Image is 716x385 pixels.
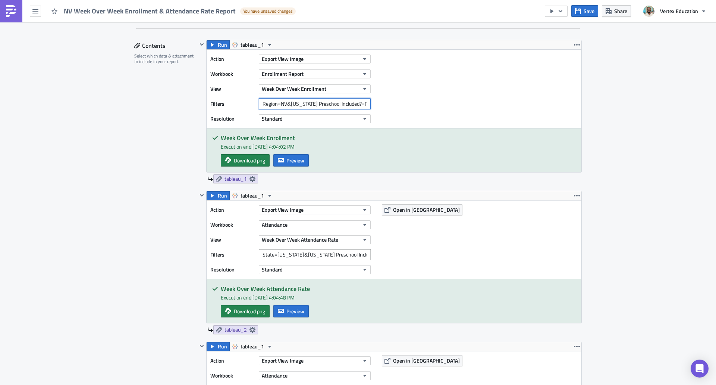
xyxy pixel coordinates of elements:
button: Run [207,40,230,49]
label: Resolution [210,113,255,124]
button: Standard [259,114,371,123]
button: tableau_1 [229,342,275,351]
span: tableau_1 [241,342,264,351]
img: PushMetrics [5,5,17,17]
label: Action [210,204,255,215]
span: Run [218,40,227,49]
a: Download png [221,154,270,167]
span: Preview [286,307,304,315]
a: tableau_2 [213,325,258,334]
button: Share [602,5,631,17]
a: tableau_1 [213,174,258,183]
span: Export View Image [262,206,304,214]
label: Action [210,355,255,366]
span: Standard [262,115,283,122]
input: Filter1=Value1&... [259,249,371,260]
button: Hide content [197,342,206,351]
button: Vertex Education [639,3,710,19]
input: Filter1=Value1&... [259,98,371,109]
button: tableau_1 [229,40,275,49]
span: tableau_2 [224,326,247,333]
div: Contents [134,40,197,51]
a: Enrollment Report [3,19,48,25]
button: Export View Image [259,205,371,214]
button: Open in [GEOGRAPHIC_DATA] [382,204,462,215]
span: Vertex Education [660,7,698,15]
button: Attendance [259,220,371,229]
span: Run [218,191,227,200]
button: Week Over Week Enrollment [259,84,371,93]
span: tableau_1 [241,40,264,49]
span: Download png [234,156,265,164]
span: Run [218,342,227,351]
label: View [210,234,255,245]
button: Open in [GEOGRAPHIC_DATA] [382,355,462,366]
div: Execution end: [DATE] 4:04:48 PM [221,294,576,301]
button: Save [571,5,598,17]
label: Resolution [210,264,255,275]
span: Open in [GEOGRAPHIC_DATA] [393,206,460,214]
p: Attached are the NV Week-Over-Week Enrollment and Attendance Rate report, along with information ... [3,3,356,9]
span: Download png [234,307,265,315]
span: Attendance [262,372,288,379]
h5: Week Over Week Enrollment [221,135,576,141]
button: Enrollment Report [259,69,371,78]
span: Save [584,7,594,15]
img: Avatar [643,5,655,18]
button: Run [207,191,230,200]
label: Filters [210,98,255,109]
button: Preview [273,154,309,167]
span: Standard [262,266,283,273]
span: Week Over Week Attendance Rate [262,236,338,243]
span: tableau_1 [224,176,247,182]
button: Standard [259,265,371,274]
label: Action [210,53,255,65]
span: tableau_1 [241,191,264,200]
label: View [210,83,255,94]
button: Run [207,342,230,351]
span: You have unsaved changes [243,8,293,14]
button: Export View Image [259,55,371,63]
span: Open in [GEOGRAPHIC_DATA] [393,357,460,364]
div: Select which data & attachment to include in your report. [134,53,197,65]
h5: Week Over Week Attendance Rate [221,286,576,292]
button: Hide content [197,40,206,49]
span: Share [614,7,627,15]
label: Filters [210,249,255,260]
button: Attendance [259,371,371,380]
a: Download png [221,305,270,317]
label: Workbook [210,219,255,230]
body: Rich Text Area. Press ALT-0 for help. [3,3,356,34]
div: Execution end: [DATE] 4:04:02 PM [221,143,576,150]
label: Workbook [210,68,255,80]
button: Export View Image [259,356,371,365]
span: Export View Image [262,357,304,364]
div: Open Intercom Messenger [691,360,709,378]
p: Should you need more details, visit the following dashboards: [3,11,356,17]
span: Enrollment Report [262,70,304,78]
button: Week Over Week Attendance Rate [259,235,371,244]
button: tableau_1 [229,191,275,200]
span: Preview [286,156,304,164]
a: Attendance [3,28,31,34]
span: Attendance [262,221,288,229]
button: Preview [273,305,309,317]
button: Hide content [197,191,206,200]
span: Week Over Week Enrollment [262,85,326,93]
span: NV Week Over Week Enrollment & Attendance Rate Report [64,7,236,15]
span: Export View Image [262,55,304,63]
label: Workbook [210,370,255,381]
